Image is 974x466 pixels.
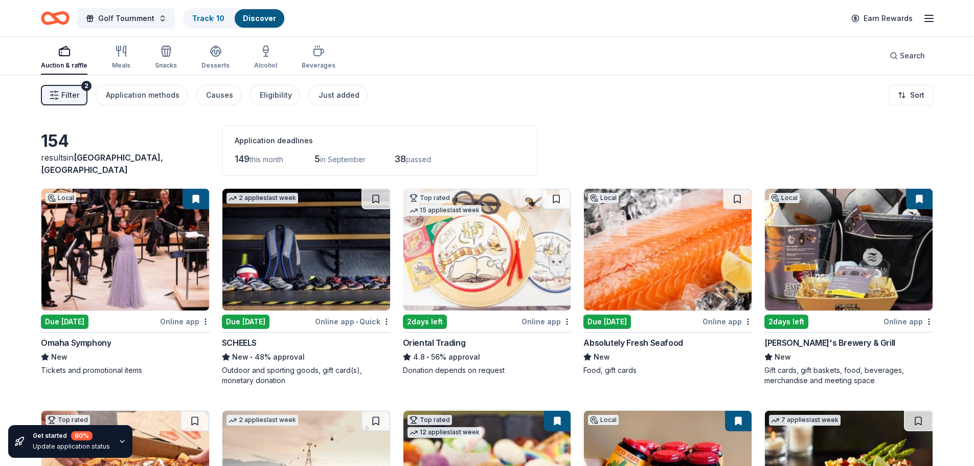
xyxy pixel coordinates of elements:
[588,415,619,425] div: Local
[155,41,177,75] button: Snacks
[33,431,110,440] div: Get started
[222,337,257,349] div: SCHEELS
[226,415,298,426] div: 2 applies last week
[764,188,933,386] a: Image for Lazlo's Brewery & GrillLocal2days leftOnline app[PERSON_NAME]'s Brewery & GrillNewGift ...
[222,188,391,386] a: Image for SCHEELS2 applieslast weekDue [DATE]Online app•QuickSCHEELSNew•48% approvalOutdoor and s...
[889,85,933,105] button: Sort
[222,189,390,310] img: Image for SCHEELS
[302,61,335,70] div: Beverages
[41,315,88,329] div: Due [DATE]
[260,89,292,101] div: Eligibility
[41,41,87,75] button: Auction & raffle
[41,365,210,375] div: Tickets and promotional items
[160,315,210,328] div: Online app
[319,89,359,101] div: Just added
[46,415,90,425] div: Top rated
[250,155,283,164] span: this month
[250,85,300,105] button: Eligibility
[41,131,210,151] div: 154
[764,337,895,349] div: [PERSON_NAME]'s Brewery & Grill
[884,315,933,328] div: Online app
[775,351,791,363] span: New
[41,61,87,70] div: Auction & raffle
[769,415,841,426] div: 7 applies last week
[112,41,130,75] button: Meals
[910,89,924,101] span: Sort
[406,155,431,164] span: passed
[250,353,253,361] span: •
[588,193,619,203] div: Local
[235,135,525,147] div: Application deadlines
[413,351,425,363] span: 4.8
[584,189,752,310] img: Image for Absolutely Fresh Seafood
[41,151,210,176] div: results
[403,351,572,363] div: 56% approval
[845,9,919,28] a: Earn Rewards
[235,153,250,164] span: 149
[403,315,447,329] div: 2 days left
[41,337,111,349] div: Omaha Symphony
[33,442,110,451] div: Update application status
[41,188,210,375] a: Image for Omaha SymphonyLocalDue [DATE]Online appOmaha SymphonyNewTickets and promotional items
[46,193,76,203] div: Local
[196,85,241,105] button: Causes
[407,193,452,203] div: Top rated
[407,205,482,216] div: 15 applies last week
[81,81,92,91] div: 2
[222,351,391,363] div: 48% approval
[583,188,752,375] a: Image for Absolutely Fresh SeafoodLocalDue [DATE]Online appAbsolutely Fresh SeafoodNewFood, gift ...
[98,12,154,25] span: Golf Tournment
[356,318,358,326] span: •
[51,351,67,363] span: New
[308,85,368,105] button: Just added
[41,85,87,105] button: Filter2
[201,61,230,70] div: Desserts
[764,365,933,386] div: Gift cards, gift baskets, food, beverages, merchandise and meeting space
[206,89,233,101] div: Causes
[703,315,752,328] div: Online app
[900,50,925,62] span: Search
[61,89,79,101] span: Filter
[222,315,269,329] div: Due [DATE]
[407,415,452,425] div: Top rated
[403,188,572,375] a: Image for Oriental TradingTop rated15 applieslast week2days leftOnline appOriental Trading4.8•56%...
[232,351,248,363] span: New
[71,431,93,440] div: 80 %
[320,155,366,164] span: in September
[881,46,933,66] button: Search
[407,427,482,438] div: 12 applies last week
[403,189,571,310] img: Image for Oriental Trading
[394,153,406,164] span: 38
[78,8,175,29] button: Golf Tournment
[314,153,320,164] span: 5
[403,365,572,375] div: Donation depends on request
[96,85,188,105] button: Application methods
[583,337,683,349] div: Absolutely Fresh Seafood
[183,8,285,29] button: Track· 10Discover
[41,152,163,175] span: [GEOGRAPHIC_DATA], [GEOGRAPHIC_DATA]
[254,41,277,75] button: Alcohol
[192,14,224,23] a: Track· 10
[106,89,179,101] div: Application methods
[403,337,466,349] div: Oriental Trading
[41,189,209,310] img: Image for Omaha Symphony
[41,152,163,175] span: in
[243,14,276,23] a: Discover
[594,351,610,363] span: New
[155,61,177,70] div: Snacks
[112,61,130,70] div: Meals
[522,315,571,328] div: Online app
[254,61,277,70] div: Alcohol
[226,193,298,204] div: 2 applies last week
[583,315,631,329] div: Due [DATE]
[41,6,70,30] a: Home
[764,315,808,329] div: 2 days left
[315,315,391,328] div: Online app Quick
[583,365,752,375] div: Food, gift cards
[201,41,230,75] button: Desserts
[769,193,800,203] div: Local
[302,41,335,75] button: Beverages
[222,365,391,386] div: Outdoor and sporting goods, gift card(s), monetary donation
[426,353,429,361] span: •
[765,189,933,310] img: Image for Lazlo's Brewery & Grill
